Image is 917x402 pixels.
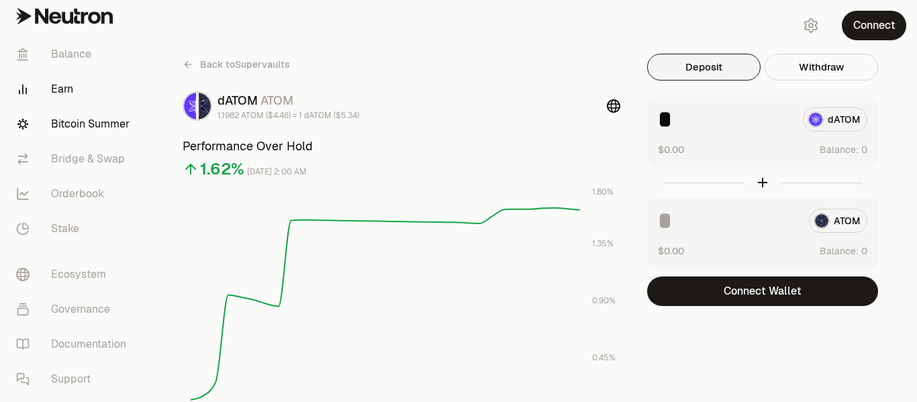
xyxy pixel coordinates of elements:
[5,107,145,142] a: Bitcoin Summer
[199,93,211,119] img: ATOM Logo
[5,292,145,327] a: Governance
[200,58,290,71] span: Back to Supervaults
[218,91,359,110] div: dATOM
[5,177,145,211] a: Orderbook
[658,244,684,258] button: $0.00
[592,238,614,249] tspan: 1.35%
[5,327,145,362] a: Documentation
[5,72,145,107] a: Earn
[820,143,859,156] span: Balance:
[247,164,307,180] div: [DATE] 2:00 AM
[842,11,906,40] button: Connect
[218,110,359,121] div: 1.1982 ATOM ($4.46) = 1 dATOM ($5.34)
[260,93,293,108] span: ATOM
[647,277,878,306] button: Connect Wallet
[658,142,684,156] button: $0.00
[184,93,196,119] img: dATOM Logo
[592,295,616,306] tspan: 0.90%
[5,257,145,292] a: Ecosystem
[592,352,616,363] tspan: 0.45%
[5,142,145,177] a: Bridge & Swap
[200,158,244,180] div: 1.62%
[5,37,145,72] a: Balance
[5,362,145,397] a: Support
[647,54,761,81] button: Deposit
[765,54,878,81] button: Withdraw
[183,54,290,75] a: Back toSupervaults
[592,187,614,197] tspan: 1.80%
[820,244,859,258] span: Balance:
[5,211,145,246] a: Stake
[183,137,620,156] h3: Performance Over Hold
